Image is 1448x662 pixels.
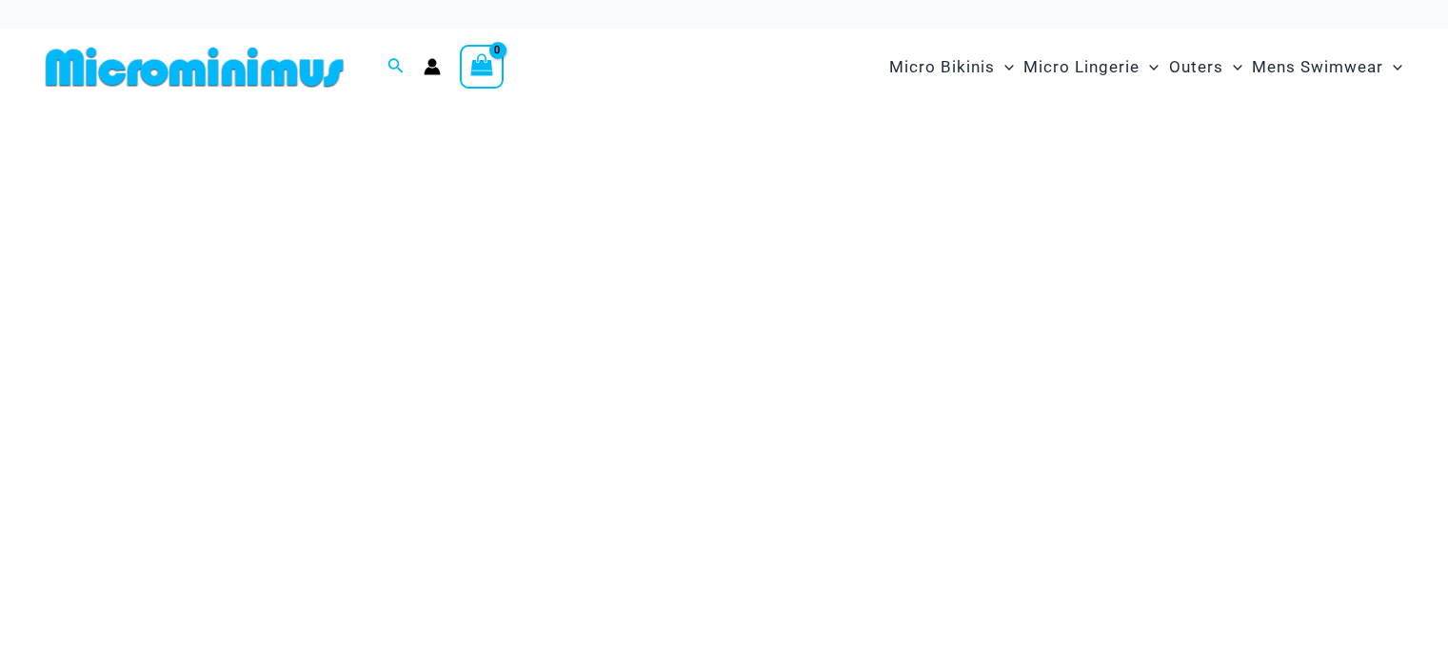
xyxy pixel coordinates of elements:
[884,38,1019,96] a: Micro BikinisMenu ToggleMenu Toggle
[1252,43,1383,91] span: Mens Swimwear
[460,45,504,89] a: View Shopping Cart, empty
[1140,43,1159,91] span: Menu Toggle
[1223,43,1242,91] span: Menu Toggle
[995,43,1014,91] span: Menu Toggle
[1247,38,1407,96] a: Mens SwimwearMenu ToggleMenu Toggle
[889,43,995,91] span: Micro Bikinis
[424,58,441,75] a: Account icon link
[1383,43,1402,91] span: Menu Toggle
[1169,43,1223,91] span: Outers
[882,35,1410,99] nav: Site Navigation
[38,46,351,89] img: MM SHOP LOGO FLAT
[1023,43,1140,91] span: Micro Lingerie
[1164,38,1247,96] a: OutersMenu ToggleMenu Toggle
[387,55,405,79] a: Search icon link
[1019,38,1163,96] a: Micro LingerieMenu ToggleMenu Toggle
